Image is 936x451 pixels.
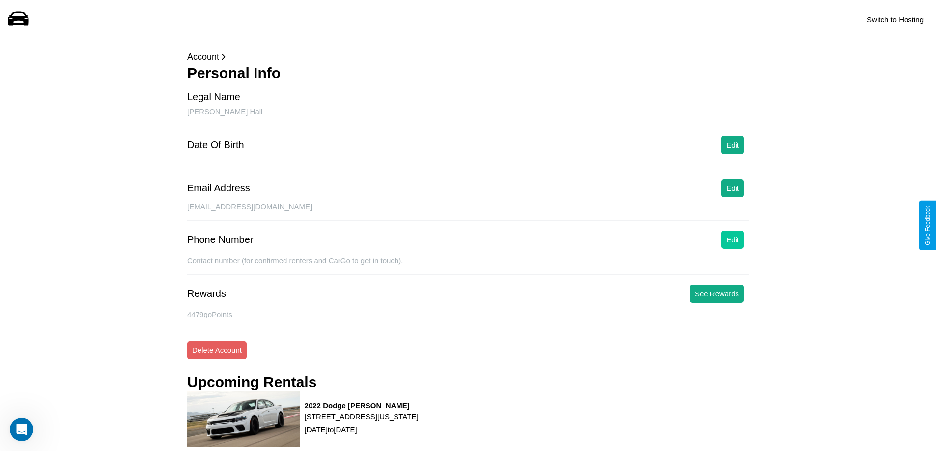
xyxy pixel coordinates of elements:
[187,234,254,245] div: Phone Number
[187,374,316,391] h3: Upcoming Rentals
[10,418,33,441] iframe: Intercom live chat
[305,423,419,436] p: [DATE] to [DATE]
[187,256,749,275] div: Contact number (for confirmed renters and CarGo to get in touch).
[305,401,419,410] h3: 2022 Dodge [PERSON_NAME]
[187,107,749,126] div: [PERSON_NAME] Hall
[187,341,247,359] button: Delete Account
[862,10,929,28] button: Switch to Hosting
[187,139,244,151] div: Date Of Birth
[187,308,749,321] p: 4479 goPoints
[187,183,250,194] div: Email Address
[305,410,419,423] p: [STREET_ADDRESS][US_STATE]
[187,391,300,447] img: rental
[721,179,744,197] button: Edit
[690,285,744,303] button: See Rewards
[187,65,749,81] h3: Personal Info
[721,136,744,154] button: Edit
[187,202,749,221] div: [EMAIL_ADDRESS][DOMAIN_NAME]
[187,91,240,103] div: Legal Name
[924,206,931,245] div: Give Feedback
[187,288,226,299] div: Rewards
[187,49,749,65] p: Account
[721,231,744,249] button: Edit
